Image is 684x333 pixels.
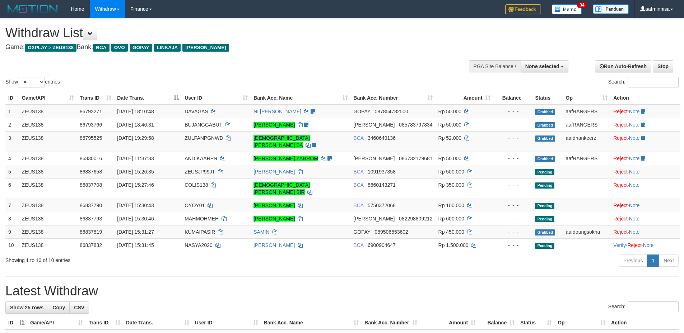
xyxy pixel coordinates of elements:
span: Rp 50.000 [438,109,462,114]
span: Pending [535,169,554,175]
a: Reject [613,156,628,161]
span: 86837819 [80,229,102,235]
th: Op: activate to sort column ascending [555,316,608,329]
th: Date Trans.: activate to sort column ascending [123,316,192,329]
img: Button%20Memo.svg [552,4,582,14]
td: ZEUS138 [19,178,77,199]
a: [PERSON_NAME] [253,242,295,248]
a: [PERSON_NAME] [253,122,295,128]
span: 86795525 [80,135,102,141]
td: 9 [5,225,19,238]
label: Search: [608,77,679,87]
td: 10 [5,238,19,252]
a: Note [629,135,640,141]
td: · [610,105,680,118]
td: 7 [5,199,19,212]
span: BCA [353,135,363,141]
span: BCA [93,44,109,52]
th: Bank Acc. Name: activate to sort column ascending [251,91,350,105]
td: ZEUS138 [19,199,77,212]
a: Reject [613,216,628,222]
span: [DATE] 15:26:35 [117,169,154,175]
span: DAVAGAS [185,109,208,114]
label: Show entries [5,77,60,87]
span: 86830016 [80,156,102,161]
span: MAHMOHMEH [185,216,219,222]
a: Note [629,122,640,128]
span: Grabbed [535,156,555,162]
a: 1 [647,254,659,267]
td: 4 [5,152,19,165]
span: Rp 1.500.000 [438,242,469,248]
span: BCA [353,169,363,175]
td: ZEUS138 [19,212,77,225]
span: NASYA2020 [185,242,213,248]
a: Next [659,254,679,267]
span: Grabbed [535,109,555,115]
span: [PERSON_NAME] [353,156,395,161]
span: 86837658 [80,169,102,175]
span: 86837832 [80,242,102,248]
div: - - - [496,228,530,236]
a: Note [629,229,640,235]
td: 1 [5,105,19,118]
span: GOPAY [353,229,370,235]
span: ANDIKAARPN [185,156,217,161]
span: Copy 082298809212 to clipboard [399,216,432,222]
a: Note [629,109,640,114]
span: BCA [353,182,363,188]
th: Amount: activate to sort column ascending [436,91,493,105]
th: Action [608,316,679,329]
td: · [610,118,680,131]
h4: Game: Bank: [5,44,449,51]
td: · [610,212,680,225]
span: BCA [353,203,363,208]
a: [PERSON_NAME] ZAHROM [253,156,318,161]
div: - - - [496,215,530,222]
span: Pending [535,216,554,222]
a: Reject [627,242,642,248]
td: · [610,152,680,165]
span: BUJANGGABUT [185,122,222,128]
a: Reject [613,229,628,235]
td: · [610,225,680,238]
td: · [610,165,680,178]
a: Run Auto-Refresh [595,60,651,72]
span: [DATE] 15:27:46 [117,182,154,188]
span: Rp 450.000 [438,229,464,235]
a: Note [629,216,640,222]
span: 86793766 [80,122,102,128]
th: Game/API: activate to sort column ascending [19,91,77,105]
span: 86837790 [80,203,102,208]
td: ZEUS138 [19,238,77,252]
td: · [610,199,680,212]
a: [PERSON_NAME] [253,216,295,222]
span: 86837793 [80,216,102,222]
a: [DEMOGRAPHIC_DATA][PERSON_NAME] BA [253,135,310,148]
span: [PERSON_NAME] [353,216,395,222]
img: panduan.png [593,4,629,14]
td: · [610,131,680,152]
span: Grabbed [535,229,555,236]
span: Pending [535,243,554,249]
a: Reject [613,169,628,175]
span: Grabbed [535,135,555,142]
span: Show 25 rows [10,305,43,310]
span: Rp 600.000 [438,216,464,222]
th: Amount: activate to sort column ascending [420,316,479,329]
a: CSV [69,301,89,314]
span: OYOY01 [185,203,205,208]
a: Previous [619,254,647,267]
span: Rp 500.000 [438,169,464,175]
span: [DATE] 19:29:58 [117,135,154,141]
div: - - - [496,108,530,115]
span: BCA [353,242,363,248]
select: Showentries [18,77,45,87]
a: Note [629,182,640,188]
td: aafRANGERS [563,152,611,165]
span: Rp 350.000 [438,182,464,188]
span: Pending [535,182,554,189]
div: - - - [496,242,530,249]
span: Copy 1091937358 to clipboard [368,169,396,175]
a: Reject [613,203,628,208]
